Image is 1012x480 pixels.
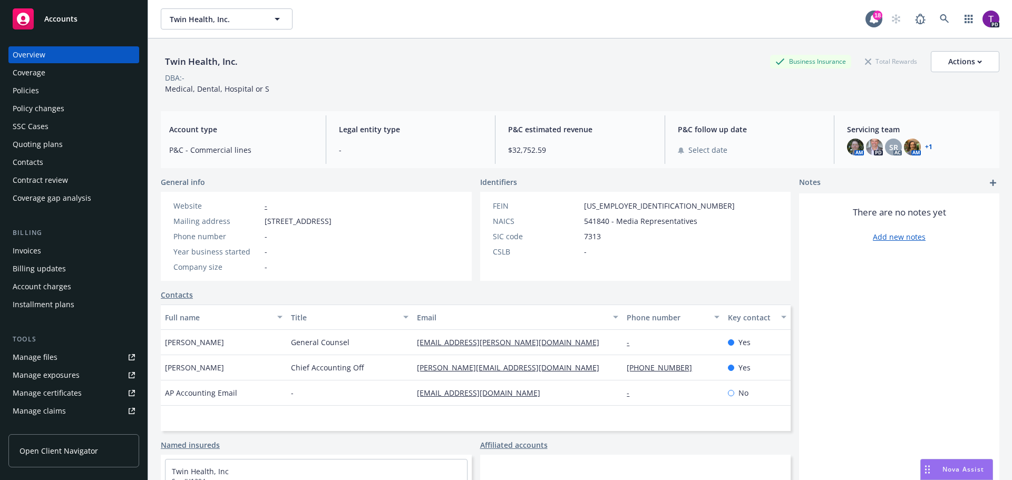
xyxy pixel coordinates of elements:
[165,387,237,398] span: AP Accounting Email
[982,11,999,27] img: photo
[265,201,267,211] a: -
[8,385,139,401] a: Manage certificates
[627,363,700,373] a: [PHONE_NUMBER]
[165,312,271,323] div: Full name
[8,420,139,437] a: Manage BORs
[8,403,139,419] a: Manage claims
[173,231,260,242] div: Phone number
[13,190,91,207] div: Coverage gap analysis
[8,334,139,345] div: Tools
[13,296,74,313] div: Installment plans
[847,124,991,135] span: Servicing team
[688,144,727,155] span: Select date
[584,215,697,227] span: 541840 - Media Representatives
[8,64,139,81] a: Coverage
[161,289,193,300] a: Contacts
[8,190,139,207] a: Coverage gap analysis
[161,55,242,68] div: Twin Health, Inc.
[8,100,139,117] a: Policy changes
[339,144,483,155] span: -
[8,278,139,295] a: Account charges
[889,142,898,153] span: SR
[173,261,260,272] div: Company size
[885,8,907,30] a: Start snowing
[265,246,267,257] span: -
[165,337,224,348] span: [PERSON_NAME]
[13,46,45,63] div: Overview
[13,64,45,81] div: Coverage
[921,459,934,479] div: Drag to move
[265,231,267,242] span: -
[13,260,66,277] div: Billing updates
[173,246,260,257] div: Year business started
[584,200,735,211] span: [US_EMPLOYER_IDENTIFICATION_NUMBER]
[13,118,48,135] div: SSC Cases
[13,242,41,259] div: Invoices
[417,312,607,323] div: Email
[173,215,260,227] div: Mailing address
[860,55,922,68] div: Total Rewards
[13,403,66,419] div: Manage claims
[413,305,622,330] button: Email
[8,367,139,384] a: Manage exposures
[866,139,883,155] img: photo
[904,139,921,155] img: photo
[873,11,882,20] div: 18
[480,177,517,188] span: Identifiers
[728,312,775,323] div: Key contact
[165,84,269,94] span: Medical, Dental, Hospital or S
[291,312,397,323] div: Title
[13,100,64,117] div: Policy changes
[627,312,707,323] div: Phone number
[13,82,39,99] div: Policies
[265,215,332,227] span: [STREET_ADDRESS]
[738,362,751,373] span: Yes
[417,337,608,347] a: [EMAIL_ADDRESS][PERSON_NAME][DOMAIN_NAME]
[493,231,580,242] div: SIC code
[910,8,931,30] a: Report a Bug
[13,172,68,189] div: Contract review
[161,177,205,188] span: General info
[8,172,139,189] a: Contract review
[8,242,139,259] a: Invoices
[493,215,580,227] div: NAICS
[873,231,926,242] a: Add new notes
[8,46,139,63] a: Overview
[291,387,294,398] span: -
[770,55,851,68] div: Business Insurance
[948,52,982,72] div: Actions
[931,51,999,72] button: Actions
[169,124,313,135] span: Account type
[480,439,548,450] a: Affiliated accounts
[987,177,999,189] a: add
[8,260,139,277] a: Billing updates
[8,118,139,135] a: SSC Cases
[508,124,652,135] span: P&C estimated revenue
[165,72,184,83] div: DBA: -
[508,144,652,155] span: $32,752.59
[13,349,57,366] div: Manage files
[8,349,139,366] a: Manage files
[8,4,139,34] a: Accounts
[13,367,80,384] div: Manage exposures
[925,144,932,150] a: +1
[584,231,601,242] span: 7313
[173,200,260,211] div: Website
[847,139,864,155] img: photo
[934,8,955,30] a: Search
[165,362,224,373] span: [PERSON_NAME]
[417,388,549,398] a: [EMAIL_ADDRESS][DOMAIN_NAME]
[942,465,984,474] span: Nova Assist
[724,305,791,330] button: Key contact
[13,278,71,295] div: Account charges
[8,296,139,313] a: Installment plans
[678,124,822,135] span: P&C follow up date
[20,445,98,456] span: Open Client Navigator
[8,136,139,153] a: Quoting plans
[8,228,139,238] div: Billing
[584,246,587,257] span: -
[161,305,287,330] button: Full name
[627,388,638,398] a: -
[287,305,413,330] button: Title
